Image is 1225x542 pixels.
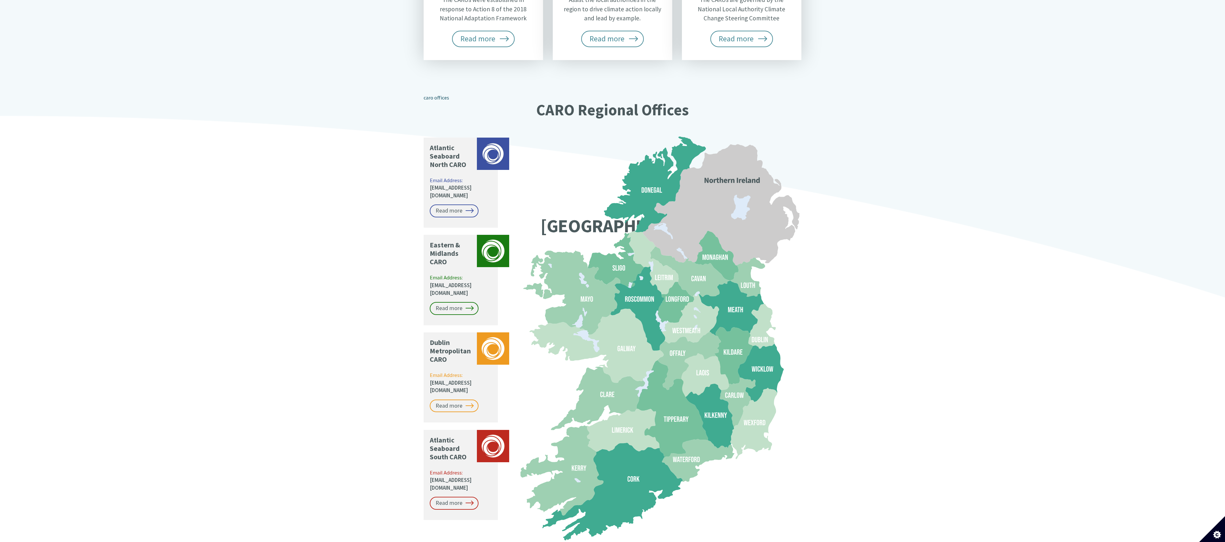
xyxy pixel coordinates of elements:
span: Read more [710,31,773,47]
p: Atlantic Seaboard South CARO [430,436,474,461]
button: Set cookie preferences [1199,516,1225,542]
text: [GEOGRAPHIC_DATA] [540,214,706,237]
a: [EMAIL_ADDRESS][DOMAIN_NAME] [430,184,472,199]
a: [EMAIL_ADDRESS][DOMAIN_NAME] [430,379,472,394]
a: caro offices [424,94,449,101]
a: Read more [430,204,479,217]
a: [EMAIL_ADDRESS][DOMAIN_NAME] [430,282,472,297]
span: Read more [581,31,644,47]
h2: CARO Regional Offices [424,101,801,119]
p: Atlantic Seaboard North CARO [430,144,474,169]
span: Read more [452,31,515,47]
p: Email Address: [430,371,493,394]
a: Read more [430,302,479,315]
a: [EMAIL_ADDRESS][DOMAIN_NAME] [430,476,472,491]
p: Email Address: [430,469,493,492]
p: Email Address: [430,177,493,200]
a: Read more [430,497,479,510]
p: Eastern & Midlands CARO [430,241,474,266]
p: Email Address: [430,274,493,297]
p: Dublin Metropolitan CARO [430,339,474,364]
a: Read more [430,400,479,412]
